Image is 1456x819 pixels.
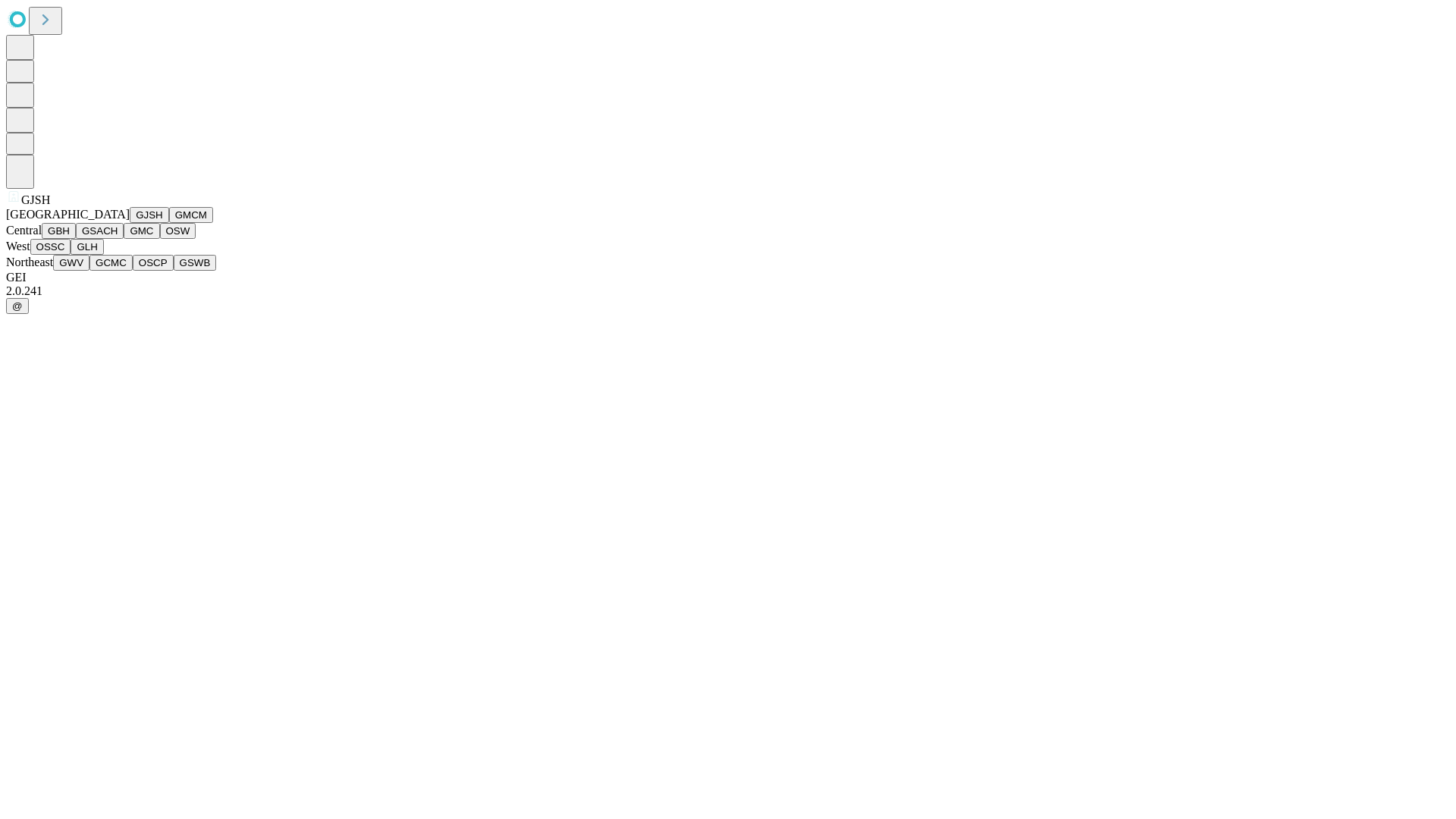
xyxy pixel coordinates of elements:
span: @ [12,300,23,312]
button: GJSH [130,207,169,223]
button: GBH [42,223,76,239]
button: OSCP [133,255,174,271]
button: GSACH [76,223,124,239]
span: Central [6,224,42,237]
span: GJSH [21,193,50,206]
span: [GEOGRAPHIC_DATA] [6,208,130,221]
button: GSWB [174,255,217,271]
div: 2.0.241 [6,284,1450,298]
span: West [6,240,30,253]
button: OSSC [30,239,71,255]
button: GMC [124,223,159,239]
span: Northeast [6,256,53,268]
button: @ [6,298,29,314]
button: GMCM [169,207,213,223]
button: GCMC [89,255,133,271]
button: OSW [160,223,196,239]
button: GLH [71,239,103,255]
button: GWV [53,255,89,271]
div: GEI [6,271,1450,284]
